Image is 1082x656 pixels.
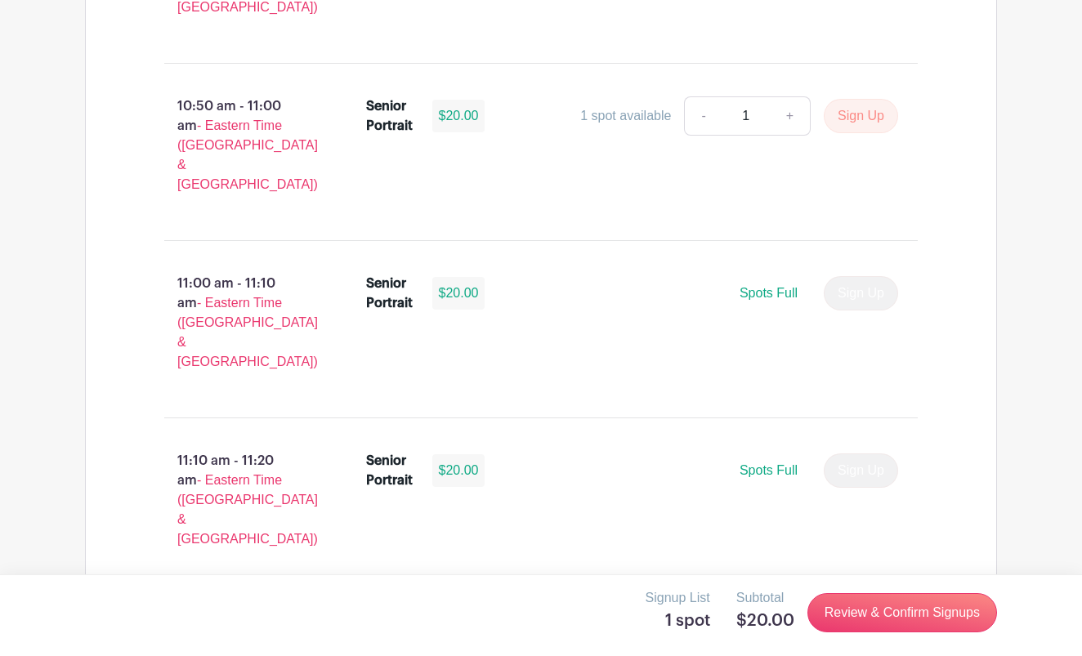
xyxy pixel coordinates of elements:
[366,451,413,490] div: Senior Portrait
[138,267,340,378] p: 11:00 am - 11:10 am
[432,100,485,132] div: $20.00
[740,286,798,300] span: Spots Full
[432,454,485,487] div: $20.00
[646,588,710,608] p: Signup List
[177,473,318,546] span: - Eastern Time ([GEOGRAPHIC_DATA] & [GEOGRAPHIC_DATA])
[580,106,671,126] div: 1 spot available
[740,463,798,477] span: Spots Full
[684,96,722,136] a: -
[736,611,794,631] h5: $20.00
[807,593,997,632] a: Review & Confirm Signups
[366,274,413,313] div: Senior Portrait
[177,296,318,368] span: - Eastern Time ([GEOGRAPHIC_DATA] & [GEOGRAPHIC_DATA])
[646,611,710,631] h5: 1 spot
[366,96,413,136] div: Senior Portrait
[177,118,318,191] span: - Eastern Time ([GEOGRAPHIC_DATA] & [GEOGRAPHIC_DATA])
[138,444,340,556] p: 11:10 am - 11:20 am
[736,588,794,608] p: Subtotal
[138,90,340,201] p: 10:50 am - 11:00 am
[770,96,811,136] a: +
[432,277,485,310] div: $20.00
[824,99,898,133] button: Sign Up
